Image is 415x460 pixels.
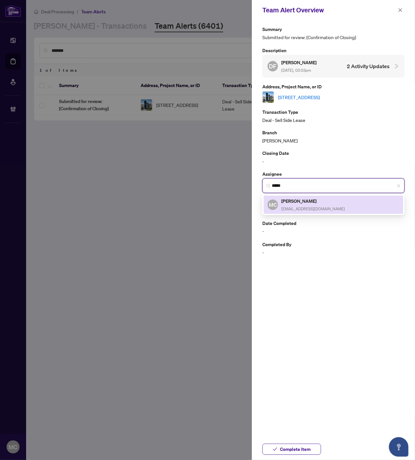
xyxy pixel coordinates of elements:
[262,5,396,15] div: Team Alert Overview
[262,249,405,256] span: -
[269,62,277,71] span: DF
[262,108,405,116] p: Transaction Type
[262,444,321,455] button: Complete Item
[262,219,405,227] p: Date Completed
[262,108,405,124] div: Deal - Sell Side Lease
[262,55,405,78] div: DF[PERSON_NAME] [DATE], 03:03pm2 Activity Updates
[262,129,405,136] p: Branch
[267,184,270,188] img: search_icon
[263,92,274,103] img: thumbnail-img
[398,8,403,12] span: close
[262,129,405,144] div: [PERSON_NAME]
[262,170,405,178] p: Assignee
[262,34,405,41] span: Submitted for review: [Confirmation of Closing]
[281,206,345,211] span: [EMAIL_ADDRESS][DOMAIN_NAME]
[393,63,399,69] span: collapsed
[262,83,405,90] p: Address, Project Name, or ID
[281,59,317,66] h5: [PERSON_NAME]
[281,68,311,73] span: [DATE], 03:03pm
[397,184,401,188] span: close
[273,447,277,452] span: check
[280,444,311,454] span: Complete Item
[389,437,408,457] button: Open asap
[262,241,405,248] p: Completed By
[262,149,405,165] div: -
[347,62,390,70] h4: 2 Activity Updates
[262,25,405,33] p: Summary
[281,197,345,205] h5: [PERSON_NAME]
[262,228,405,235] span: -
[278,94,320,101] a: [STREET_ADDRESS]
[269,200,277,209] span: MC
[262,149,405,157] p: Closing Date
[262,47,405,54] p: Description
